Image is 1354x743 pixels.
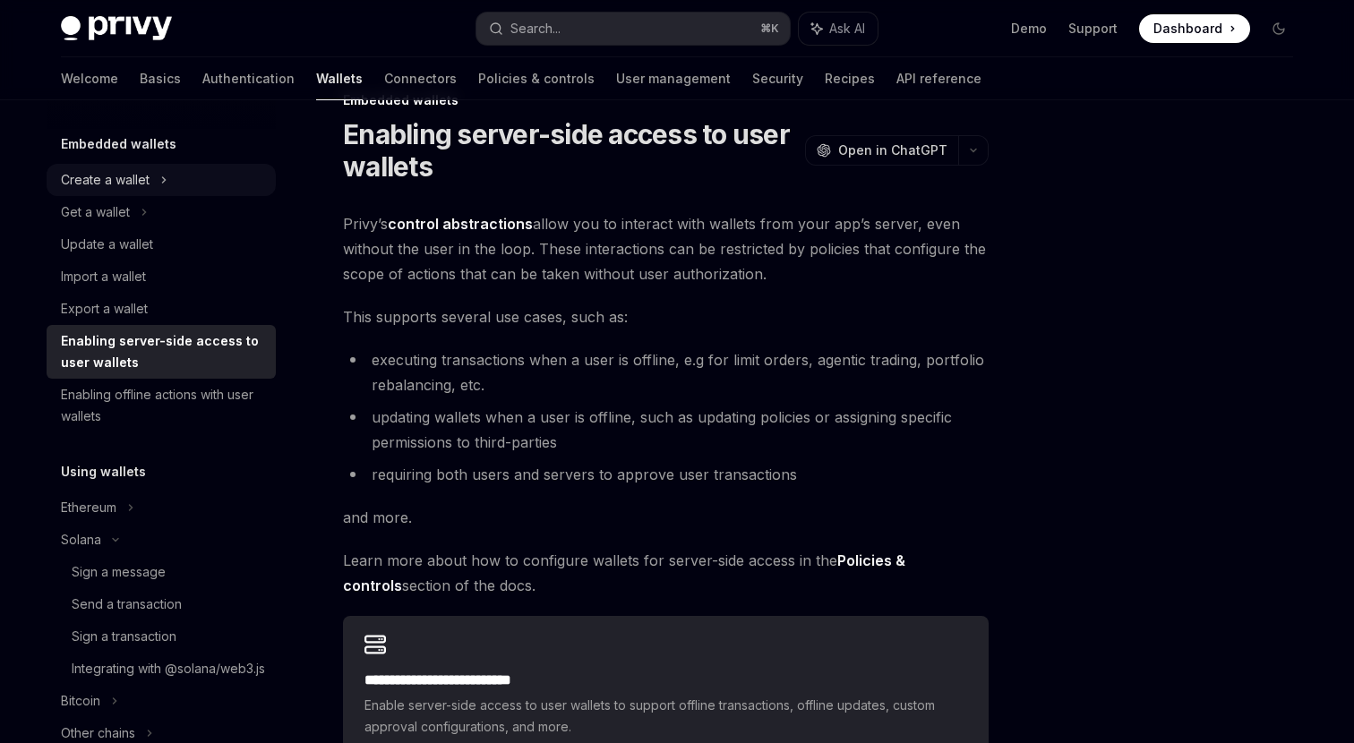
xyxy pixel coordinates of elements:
div: Enabling server-side access to user wallets [61,330,265,373]
a: Update a wallet [47,228,276,260]
a: User management [616,57,731,100]
div: Create a wallet [61,169,150,191]
a: Import a wallet [47,260,276,293]
div: Import a wallet [61,266,146,287]
a: control abstractions [388,215,533,234]
a: Dashboard [1139,14,1250,43]
div: Bitcoin [61,690,100,712]
span: Open in ChatGPT [838,141,947,159]
span: ⌘ K [760,21,779,36]
div: Get a wallet [61,201,130,223]
div: Integrating with @solana/web3.js [72,658,265,679]
div: Search... [510,18,561,39]
li: executing transactions when a user is offline, e.g for limit orders, agentic trading, portfolio r... [343,347,989,397]
a: Enabling offline actions with user wallets [47,379,276,432]
a: Recipes [825,57,875,100]
h1: Enabling server-side access to user wallets [343,118,798,183]
span: Enable server-side access to user wallets to support offline transactions, offline updates, custo... [364,695,967,738]
a: Policies & controls [478,57,595,100]
a: Authentication [202,57,295,100]
span: and more. [343,505,989,530]
span: This supports several use cases, such as: [343,304,989,329]
a: Connectors [384,57,457,100]
a: API reference [896,57,981,100]
div: Embedded wallets [343,91,989,109]
button: Toggle dark mode [1264,14,1293,43]
a: Welcome [61,57,118,100]
a: Sign a transaction [47,620,276,653]
a: Export a wallet [47,293,276,325]
a: Demo [1011,20,1047,38]
button: Open in ChatGPT [805,135,958,166]
li: updating wallets when a user is offline, such as updating policies or assigning specific permissi... [343,405,989,455]
div: Sign a transaction [72,626,176,647]
a: Support [1068,20,1118,38]
div: Ethereum [61,497,116,518]
img: dark logo [61,16,172,41]
span: Privy’s allow you to interact with wallets from your app’s server, even without the user in the l... [343,211,989,286]
button: Ask AI [799,13,878,45]
a: Wallets [316,57,363,100]
div: Send a transaction [72,594,182,615]
li: requiring both users and servers to approve user transactions [343,462,989,487]
span: Dashboard [1153,20,1222,38]
div: Sign a message [72,561,166,583]
a: Send a transaction [47,588,276,620]
a: Integrating with @solana/web3.js [47,653,276,685]
div: Solana [61,529,101,551]
a: Enabling server-side access to user wallets [47,325,276,379]
div: Export a wallet [61,298,148,320]
span: Ask AI [829,20,865,38]
a: Sign a message [47,556,276,588]
span: Learn more about how to configure wallets for server-side access in the section of the docs. [343,548,989,598]
a: Security [752,57,803,100]
a: Basics [140,57,181,100]
h5: Embedded wallets [61,133,176,155]
div: Update a wallet [61,234,153,255]
div: Enabling offline actions with user wallets [61,384,265,427]
button: Search...⌘K [476,13,790,45]
h5: Using wallets [61,461,146,483]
